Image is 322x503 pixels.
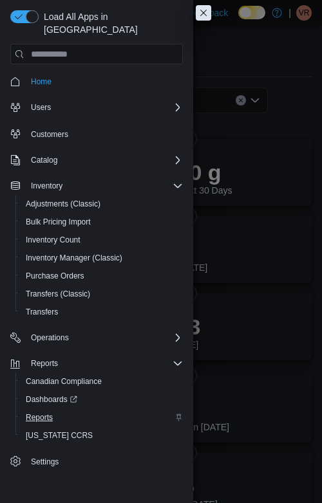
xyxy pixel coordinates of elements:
[26,199,100,209] span: Adjustments (Classic)
[21,286,95,302] a: Transfers (Classic)
[21,410,183,425] span: Reports
[15,372,188,390] button: Canadian Compliance
[21,392,82,407] a: Dashboards
[26,289,90,299] span: Transfers (Classic)
[21,196,106,212] a: Adjustments (Classic)
[196,5,211,21] button: Close this dialog
[31,333,69,343] span: Operations
[26,356,183,371] span: Reports
[21,268,90,284] a: Purchase Orders
[21,286,183,302] span: Transfers (Classic)
[26,453,183,470] span: Settings
[5,72,188,91] button: Home
[21,410,58,425] a: Reports
[21,268,183,284] span: Purchase Orders
[10,67,183,473] nav: Complex example
[26,376,102,387] span: Canadian Compliance
[15,231,188,249] button: Inventory Count
[5,124,188,143] button: Customers
[26,100,56,115] button: Users
[21,304,183,320] span: Transfers
[31,77,52,87] span: Home
[15,195,188,213] button: Adjustments (Classic)
[21,428,183,443] span: Washington CCRS
[26,125,183,142] span: Customers
[5,452,188,471] button: Settings
[21,374,107,389] a: Canadian Compliance
[26,74,57,89] a: Home
[26,100,183,115] span: Users
[31,181,62,191] span: Inventory
[5,98,188,116] button: Users
[21,196,183,212] span: Adjustments (Classic)
[15,408,188,426] button: Reports
[21,214,183,230] span: Bulk Pricing Import
[31,457,59,467] span: Settings
[21,392,183,407] span: Dashboards
[26,430,93,441] span: [US_STATE] CCRS
[26,330,74,345] button: Operations
[15,213,188,231] button: Bulk Pricing Import
[21,232,183,248] span: Inventory Count
[5,177,188,195] button: Inventory
[26,152,62,168] button: Catalog
[26,253,122,263] span: Inventory Manager (Classic)
[21,250,183,266] span: Inventory Manager (Classic)
[31,102,51,113] span: Users
[15,249,188,267] button: Inventory Manager (Classic)
[5,329,188,347] button: Operations
[26,271,84,281] span: Purchase Orders
[31,129,68,140] span: Customers
[39,10,183,36] span: Load All Apps in [GEOGRAPHIC_DATA]
[26,394,77,405] span: Dashboards
[26,330,183,345] span: Operations
[26,307,58,317] span: Transfers
[26,178,183,194] span: Inventory
[26,127,73,142] a: Customers
[21,232,86,248] a: Inventory Count
[15,285,188,303] button: Transfers (Classic)
[21,304,63,320] a: Transfers
[21,428,98,443] a: [US_STATE] CCRS
[26,152,183,168] span: Catalog
[15,267,188,285] button: Purchase Orders
[31,358,58,369] span: Reports
[26,217,91,227] span: Bulk Pricing Import
[26,356,63,371] button: Reports
[26,73,183,89] span: Home
[15,426,188,444] button: [US_STATE] CCRS
[15,390,188,408] a: Dashboards
[26,412,53,423] span: Reports
[31,155,57,165] span: Catalog
[5,354,188,372] button: Reports
[21,250,128,266] a: Inventory Manager (Classic)
[15,303,188,321] button: Transfers
[21,214,96,230] a: Bulk Pricing Import
[21,374,183,389] span: Canadian Compliance
[5,151,188,169] button: Catalog
[26,178,68,194] button: Inventory
[26,235,80,245] span: Inventory Count
[26,454,64,470] a: Settings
